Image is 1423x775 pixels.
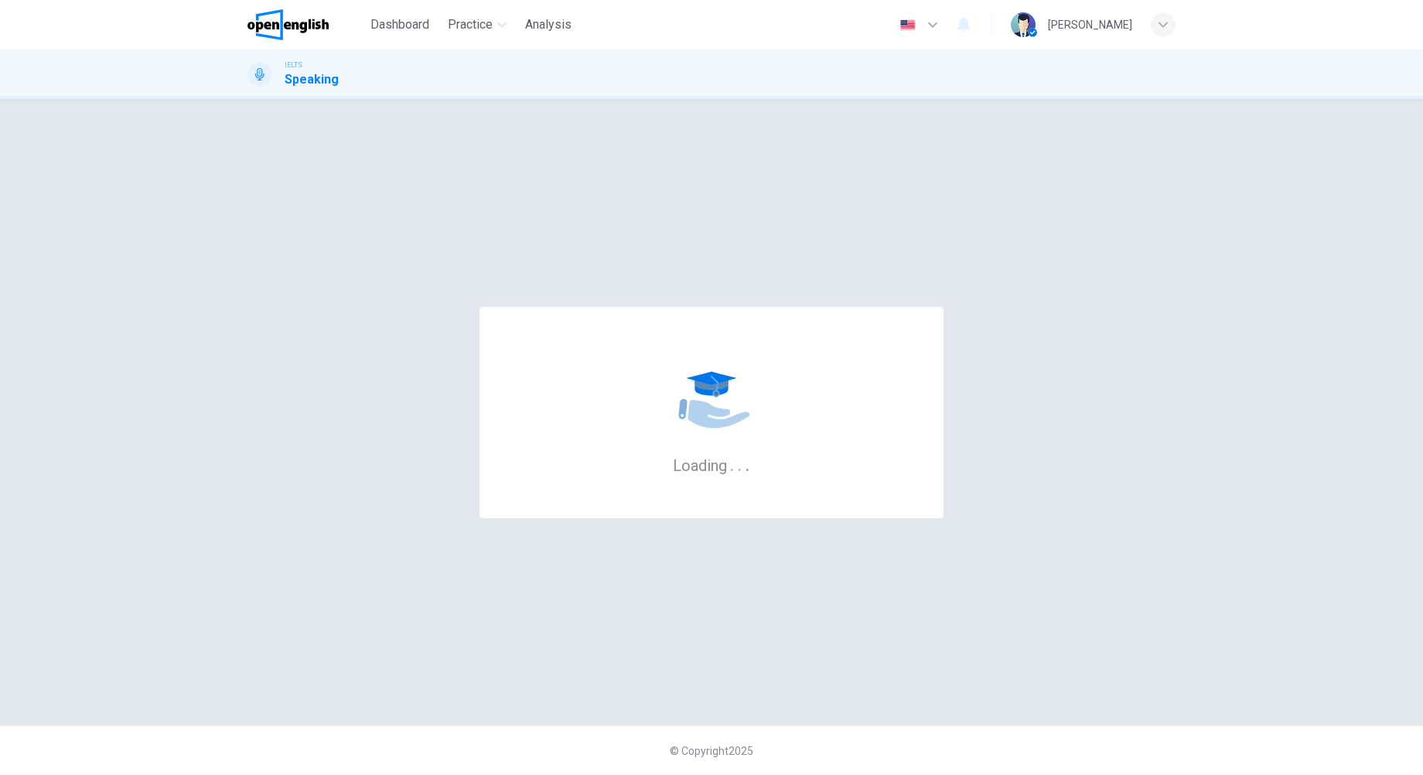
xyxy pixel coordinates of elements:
[737,451,742,476] h6: .
[448,15,493,34] span: Practice
[247,9,329,40] img: OpenEnglish logo
[673,455,750,475] h6: Loading
[247,9,364,40] a: OpenEnglish logo
[525,15,572,34] span: Analysis
[285,60,302,70] span: IELTS
[670,745,753,757] span: © Copyright 2025
[898,19,917,31] img: en
[370,15,429,34] span: Dashboard
[745,451,750,476] h6: .
[442,11,513,39] button: Practice
[285,70,339,89] h1: Speaking
[729,451,735,476] h6: .
[519,11,578,39] button: Analysis
[1048,15,1132,34] div: [PERSON_NAME]
[364,11,435,39] button: Dashboard
[1011,12,1036,37] img: Profile picture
